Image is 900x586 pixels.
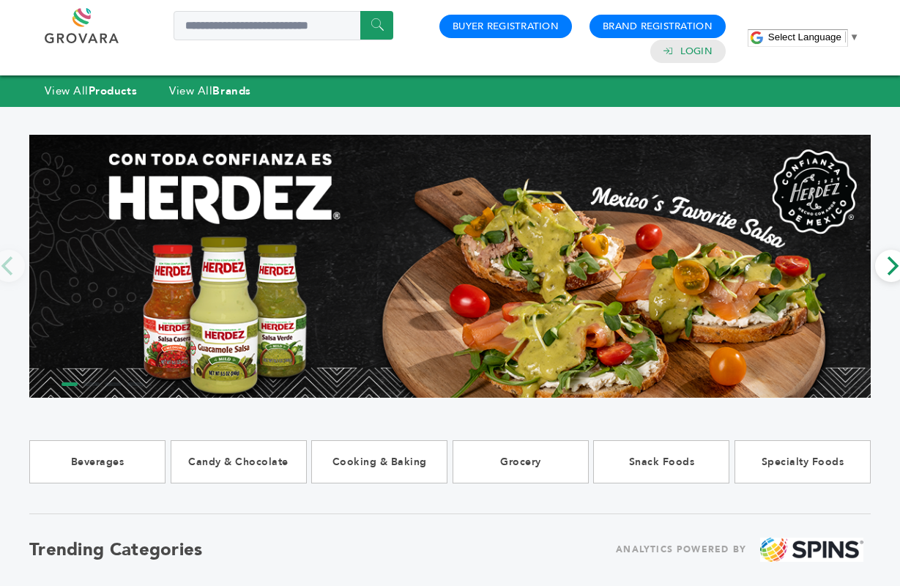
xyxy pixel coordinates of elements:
span: Select Language [768,31,841,42]
a: View AllBrands [169,84,251,98]
strong: Brands [212,84,250,98]
li: Page dot 4 [127,382,144,386]
h2: Trending Categories [29,538,203,562]
span: ​ [845,31,846,42]
a: Buyer Registration [453,20,559,33]
a: Login [680,45,713,58]
a: Brand Registration [603,20,713,33]
a: Grocery [453,440,589,483]
a: View AllProducts [45,84,137,98]
span: ▼ [849,31,859,42]
strong: Products [89,84,137,98]
a: Candy & Chocolate [171,440,307,483]
a: Beverages [29,440,166,483]
li: Page dot 3 [105,382,122,386]
img: spins.png [760,538,863,562]
a: Specialty Foods [734,440,871,483]
li: Page dot 2 [83,382,100,386]
span: ANALYTICS POWERED BY [616,541,746,559]
img: Marketplace Top Banner 1 [29,135,871,398]
a: Cooking & Baking [311,440,447,483]
input: Search a product or brand... [174,11,393,40]
a: Snack Foods [593,440,729,483]
a: Select Language​ [768,31,859,42]
li: Page dot 1 [62,382,78,386]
